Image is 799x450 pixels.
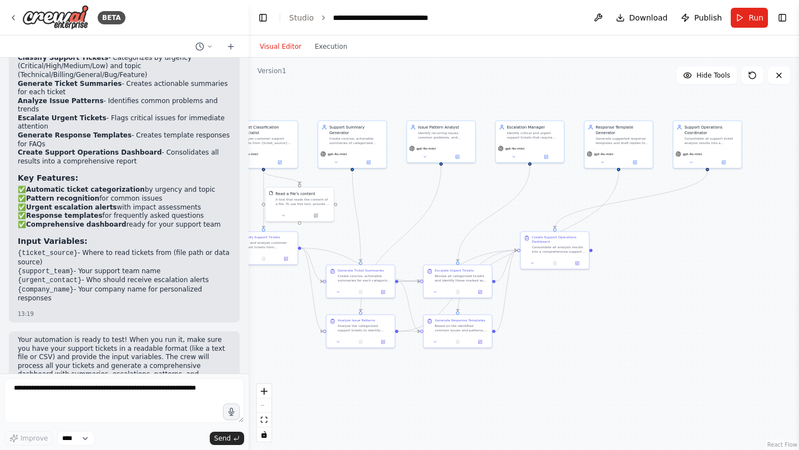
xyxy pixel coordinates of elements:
g: Edge from a9679604-c33e-4fea-99bb-2a9b657b6913 to 1fe4c30c-1782-40e1-b34d-e89811c9eb47 [398,279,420,284]
div: Review all categorized tickets and identify those marked as Critical or High priority that requir... [434,274,488,283]
strong: Pattern recognition [26,195,99,202]
button: Download [611,8,672,28]
span: gpt-4o-mini [239,152,258,156]
span: Publish [694,12,722,23]
div: Create concise, actionable summaries of categorized customer support tickets for the {support_tea... [329,136,383,145]
div: BETA [98,11,125,24]
div: Support Operations CoordinatorConsolidate all support ticket analysis results into a comprehensiv... [672,120,742,168]
button: Open in side panel [708,159,740,166]
div: Classify Support Tickets [240,235,280,239]
li: - Your company name for personalized responses [18,285,231,303]
button: fit view [257,413,271,427]
li: ✅ ready for your support team [18,221,231,229]
button: Open in side panel [619,159,651,166]
p: Your automation is ready to test! When you run it, make sure you have your support tickets in a r... [18,336,231,388]
span: Send [214,434,231,443]
nav: breadcrumb [289,12,458,23]
li: - Who should receive escalation alerts [18,276,231,285]
g: Edge from 7b3be353-67ed-4fad-8573-92090b8ab79e to 5e303cf9-63a6-4d28-98d6-b4b511524247 [261,171,266,228]
span: Hide Tools [696,71,730,80]
button: toggle interactivity [257,427,271,442]
span: gpt-4o-mini [505,146,524,151]
button: No output available [349,339,372,345]
strong: Response templates [26,212,103,219]
code: {support_team} [18,268,74,275]
strong: Classify Support Tickets [18,54,108,62]
strong: Create Support Operations Dashboard [18,149,162,156]
button: Visual Editor [253,40,308,53]
img: FileReadTool [269,191,273,195]
div: Generate Response Templates [434,318,485,323]
div: Support Summary Generator [329,124,383,135]
div: Consolidate all support ticket analysis results into a comprehensive report for the {support_team... [684,136,738,145]
div: Escalate Urgent TicketsReview all categorized tickets and identify those marked as Critical or Hi... [423,264,492,298]
code: {company_name} [18,286,74,294]
g: Edge from 10a0bfb9-771a-424f-b348-307212ca0ff5 to 7a88e539-a7cf-43fb-820e-2f8e959ef3d4 [552,171,710,228]
strong: Urgent escalation alerts [26,203,117,211]
a: Studio [289,13,314,22]
div: Generate suggested response templates and draft replies for common customer support questions and... [595,136,649,145]
button: Show right sidebar [775,10,790,25]
strong: Key Features: [18,173,78,182]
button: No output available [349,289,372,295]
li: - Identifies common problems and trends [18,97,231,114]
span: Run [749,12,763,23]
div: Consolidate all analysis results into a comprehensive support operations dashboard. Include ticke... [532,245,585,254]
div: Analyze Issue Patterns [337,318,375,323]
li: ✅ for common issues [18,195,231,203]
strong: Generate Ticket Summaries [18,80,122,88]
strong: Comprehensive dashboard [26,221,127,228]
button: Open in side panel [442,154,473,160]
button: Execution [308,40,354,53]
li: ✅ with impact assessments [18,203,231,212]
button: Open in side panel [471,289,489,295]
button: Open in side panel [276,255,295,262]
a: React Flow attribution [767,442,797,448]
div: Ticket Classification SpecialistAnalyze customer support tickets from {ticket_source} and categor... [229,120,298,168]
div: A tool that reads the content of a file. To use this tool, provide a 'file_path' parameter with t... [275,197,330,206]
div: Create Support Operations Dashboard [532,235,585,244]
g: Edge from 5e303cf9-63a6-4d28-98d6-b4b511524247 to a9679604-c33e-4fea-99bb-2a9b657b6913 [301,246,323,284]
g: Edge from a9679604-c33e-4fea-99bb-2a9b657b6913 to 8b8a6880-cc8e-43f2-9646-df64004bb6f2 [398,279,420,334]
div: Analyze Issue PatternsAnalyze the categorized support tickets to identify common issues, recurrin... [326,314,395,348]
div: Based on the identified common issues and patterns, create suggested response templates for frequ... [434,324,488,333]
img: Logo [22,5,89,30]
div: Analyze the categorized support tickets to identify common issues, recurring problems, and emergi... [337,324,391,333]
button: Open in side panel [373,339,392,345]
strong: Analyze Issue Patterns [18,97,104,105]
div: Read and analyze customer support tickets from {ticket_source}. Categorize each ticket by urgency... [240,241,294,249]
div: Escalate Urgent Tickets [434,268,473,273]
button: Open in side panel [264,159,295,166]
div: Issue Pattern AnalystIdentify recurring issues, common problems, and emerging trends across custo... [406,120,476,163]
div: Analyze customer support tickets from {ticket_source} and categorize them by urgency level (Criti... [240,136,294,145]
div: Read a file's content [275,191,315,196]
div: Create Support Operations DashboardConsolidate all analysis results into a comprehensive support ... [520,231,589,269]
li: - Creates actionable summaries for each ticket [18,80,231,97]
li: ✅ for frequently asked questions [18,212,231,221]
g: Edge from 1fe4c30c-1782-40e1-b34d-e89811c9eb47 to 7a88e539-a7cf-43fb-820e-2f8e959ef3d4 [495,248,517,284]
button: Open in side panel [568,260,586,267]
button: Hide Tools [676,67,737,84]
button: Open in side panel [471,339,489,345]
button: No output available [446,289,469,295]
button: Send [210,432,244,445]
div: Classify Support TicketsRead and analyze customer support tickets from {ticket_source}. Categoriz... [229,231,298,265]
button: Switch to previous chat [191,40,218,53]
div: Identify critical and urgent support tickets that require immediate escalation to senior support ... [507,131,560,140]
g: Edge from 5e303cf9-63a6-4d28-98d6-b4b511524247 to c6814252-cb36-474b-a9ac-06d1bd563d3b [301,246,323,334]
code: {ticket_source} [18,249,78,257]
button: Click to speak your automation idea [223,403,240,420]
button: zoom in [257,384,271,398]
button: Hide left sidebar [255,10,271,25]
strong: Escalate Urgent Tickets [18,114,107,122]
button: Open in side panel [373,289,392,295]
div: Ticket Classification Specialist [240,124,294,135]
button: Open in side panel [300,212,332,219]
div: React Flow controls [257,384,271,442]
g: Edge from 7b3be353-67ed-4fad-8573-92090b8ab79e to d68cf50a-6af3-495e-94c0-e8b763460612 [261,171,302,184]
div: 13:19 [18,310,231,318]
g: Edge from 894192cd-b3be-4d86-aacb-387f2ca6fb71 to 1fe4c30c-1782-40e1-b34d-e89811c9eb47 [455,166,533,262]
div: Response Template Generator [595,124,649,135]
div: Issue Pattern Analyst [418,124,472,130]
div: Escalation ManagerIdentify critical and urgent support tickets that require immediate escalation ... [495,120,564,163]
